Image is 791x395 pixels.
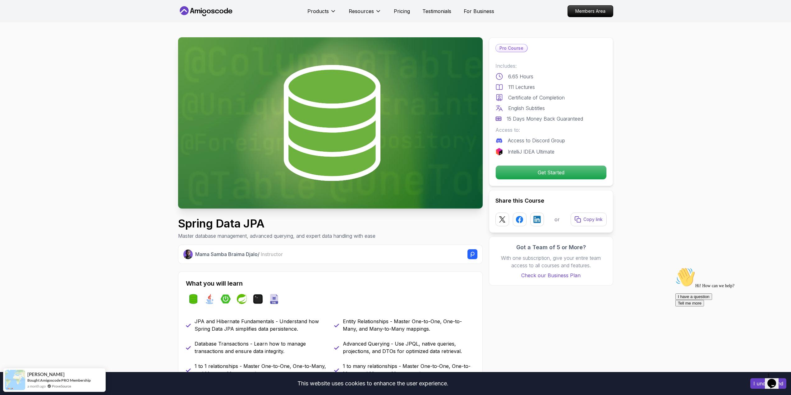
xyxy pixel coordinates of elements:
[2,35,31,42] button: Tell me more
[750,378,786,389] button: Accept cookies
[52,384,71,389] a: ProveSource
[195,362,327,377] p: 1 to 1 relationships - Master One-to-One, One-to-Many, and Many-to-Many mappings.
[2,29,39,35] button: I have a question
[508,83,535,91] p: 111 Lectures
[2,2,22,22] img: :wave:
[349,7,381,20] button: Resources
[178,37,483,209] img: spring-data-jpa_thumbnail
[205,294,214,304] img: java logo
[307,7,336,20] button: Products
[2,19,62,23] span: Hi! How can we help?
[495,243,607,252] h3: Got a Team of 5 or More?
[221,294,231,304] img: spring-boot logo
[422,7,451,15] a: Testimonials
[178,217,375,230] h1: Spring Data JPA
[188,294,198,304] img: spring-data-jpa logo
[349,7,374,15] p: Resources
[343,318,475,333] p: Entity Relationships - Master One-to-One, One-to-Many, and Many-to-Many mappings.
[261,251,283,257] span: Instructor
[554,216,560,223] p: or
[495,62,607,70] p: Includes:
[571,213,607,226] button: Copy link
[496,166,606,179] p: Get Started
[508,148,554,155] p: IntelliJ IDEA Ultimate
[508,137,565,144] p: Access to Discord Group
[253,294,263,304] img: terminal logo
[343,362,475,377] p: 1 to many relationships - Master One-to-One, One-to-Many, and Many-to-Many mappings.
[568,6,613,17] p: Members Area
[507,115,583,122] p: 15 Days Money Back Guaranteed
[508,94,565,101] p: Certificate of Completion
[5,377,741,390] div: This website uses cookies to enhance the user experience.
[5,370,25,390] img: provesource social proof notification image
[464,7,494,15] a: For Business
[183,250,193,259] img: Nelson Djalo
[307,7,329,15] p: Products
[27,372,65,377] span: [PERSON_NAME]
[568,5,613,17] a: Members Area
[195,340,327,355] p: Database Transactions - Learn how to manage transactions and ensure data integrity.
[508,73,533,80] p: 6.65 Hours
[495,165,607,180] button: Get Started
[40,378,91,383] a: Amigoscode PRO Membership
[495,148,503,155] img: jetbrains logo
[583,216,603,223] p: Copy link
[186,279,475,288] h2: What you will learn
[765,370,785,389] iframe: chat widget
[2,2,114,42] div: 👋Hi! How can we help?I have a questionTell me more
[343,340,475,355] p: Advanced Querying - Use JPQL, native queries, projections, and DTOs for optimized data retrieval.
[394,7,410,15] a: Pricing
[27,384,46,389] span: a month ago
[496,44,527,52] p: Pro Course
[495,272,607,279] a: Check our Business Plan
[508,104,545,112] p: English Subtitles
[673,265,785,367] iframe: chat widget
[269,294,279,304] img: sql logo
[27,378,39,383] span: Bought
[495,126,607,134] p: Access to:
[195,250,283,258] p: Mama Samba Braima Djalo /
[495,254,607,269] p: With one subscription, give your entire team access to all courses and features.
[495,196,607,205] h2: Share this Course
[178,232,375,240] p: Master database management, advanced querying, and expert data handling with ease
[237,294,247,304] img: spring logo
[195,318,327,333] p: JPA and Hibernate Fundamentals - Understand how Spring Data JPA simplifies data persistence.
